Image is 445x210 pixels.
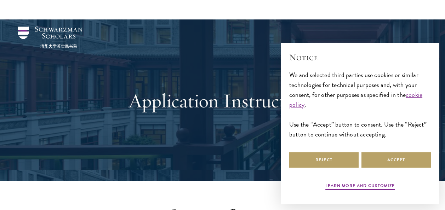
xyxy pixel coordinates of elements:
[289,51,431,63] h2: Notice
[289,70,431,140] div: We and selected third parties use cookies or similar technologies for technical purposes and, wit...
[18,27,82,48] img: Schwarzman Scholars
[289,152,359,168] button: Reject
[289,90,422,109] a: cookie policy
[101,88,345,113] h1: Application Instructions
[325,182,395,191] button: Learn more and customize
[361,152,431,168] button: Accept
